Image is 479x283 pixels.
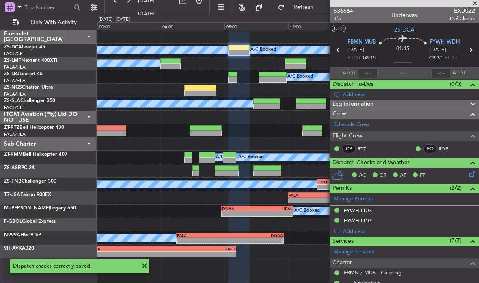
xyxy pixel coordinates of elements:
[4,51,25,57] a: FACT/CPT
[347,54,361,62] span: ETOT
[450,80,462,88] span: (0/0)
[4,192,51,197] a: T7-JSAFalcon 900EX
[429,38,460,46] span: FYWH WDH
[4,131,26,137] a: FALA/HLA
[342,144,356,153] div: CP
[396,45,409,53] span: 01:15
[344,207,372,214] div: FYWH LDG
[343,91,475,98] div: Add new
[321,193,354,198] div: FZAA
[9,16,88,29] button: Only With Activity
[4,179,22,184] span: ZS-FNB
[162,246,235,251] div: FACT
[4,219,22,224] span: F-GBOL
[4,72,19,76] span: ZS-LRJ
[25,1,71,13] input: Trip Number
[4,98,55,103] a: ZS-SLAChallenger 350
[334,195,373,203] a: Manage Permits
[4,104,25,111] a: FACT/CPT
[332,80,373,89] span: Dispatch To-Dos
[257,206,292,211] div: HEAL
[332,109,346,119] span: Crew
[4,64,26,70] a: FALA/HLA
[4,91,26,97] a: FALA/HLA
[216,151,242,163] div: A/C Booked
[4,85,22,90] span: ZS-NGS
[162,252,235,257] div: -
[4,78,26,84] a: FALA/HLA
[4,165,35,170] a: ZS-ASRPC-24
[380,172,386,180] span: CR
[344,269,401,276] a: FBMN / MUB - Catering
[4,125,19,130] span: ZT-RTZ
[4,165,21,170] span: ZS-ASR
[450,7,475,15] span: EXD022
[429,54,442,62] span: 09:30
[222,206,257,211] div: DNAA
[343,228,475,235] div: Add new
[4,125,64,130] a: ZT-RTZBell Helicopter 430
[4,98,20,103] span: ZS-SLA
[250,44,276,56] div: A/C Booked
[358,145,376,152] a: RTZ
[318,185,366,189] div: -
[294,205,320,217] div: A/C Booked
[4,246,34,251] a: 9H-AVKA320
[363,54,376,62] span: 08:15
[257,211,292,216] div: -
[4,152,67,157] a: ZT-RMMBell Helicopter 407
[400,172,406,180] span: AF
[177,233,230,238] div: FALA
[321,198,354,203] div: -
[429,46,446,54] span: [DATE]
[420,172,426,180] span: FP
[4,45,45,50] a: ZS-DCALearjet 45
[4,219,56,224] a: F-GBOLGlobal Express
[286,4,320,10] span: Refresh
[332,237,354,246] span: Services
[88,246,162,251] div: OOSA
[391,11,418,20] div: Underway
[450,184,462,192] span: (2/2)
[177,238,230,243] div: -
[347,38,376,46] span: FBMN MUB
[230,233,283,238] div: DGAA
[238,151,264,163] div: A/C Booked
[332,184,352,193] span: Permits
[4,233,41,237] a: N999AHG-IV SP
[21,20,86,25] span: Only With Activity
[289,198,321,203] div: -
[450,15,475,22] span: Pref Charter
[4,206,76,211] a: M-[PERSON_NAME]Legacy 650
[287,71,313,83] div: A/C Booked
[334,248,374,256] a: Manage Services
[347,46,364,54] span: [DATE]
[332,131,362,141] span: Flight Crew
[4,179,56,184] a: ZS-FNBChallenger 300
[423,144,437,153] div: FO
[332,258,352,268] span: Charter
[332,158,410,168] span: Dispatch Checks and Weather
[288,22,352,30] div: 12:00
[4,58,57,63] a: ZS-LMFNextant 400XTi
[4,45,22,50] span: ZS-DCA
[332,100,373,109] span: Leg Information
[161,22,224,30] div: 04:00
[230,238,283,243] div: -
[343,69,356,77] span: ATOT
[394,26,414,34] span: ZS-DCA
[359,172,366,180] span: AC
[4,233,24,237] span: N999AH
[334,121,369,129] a: Schedule Crew
[453,69,466,77] span: ALDT
[318,179,366,184] div: TXKF
[358,68,378,78] input: --:--
[4,192,20,197] span: T7-JSA
[4,206,50,211] span: M-[PERSON_NAME]
[4,246,22,251] span: 9H-AVK
[450,236,462,245] span: (7/7)
[4,58,21,63] span: ZS-LMF
[13,262,137,270] div: Dispatch checks correctly saved.
[4,152,23,157] span: ZT-RMM
[224,22,288,30] div: 08:00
